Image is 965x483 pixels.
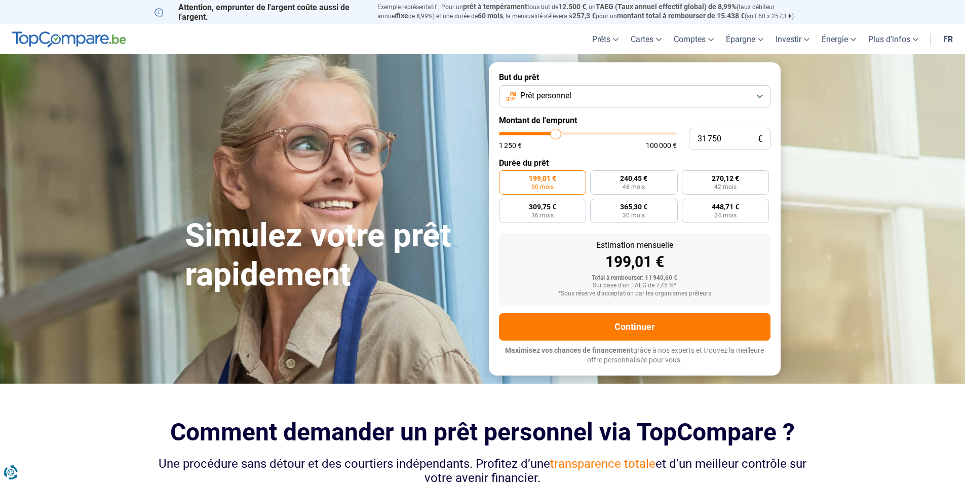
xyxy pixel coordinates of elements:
label: But du prêt [499,72,770,82]
button: Prêt personnel [499,85,770,107]
span: 60 mois [478,12,503,20]
span: TAEG (Taux annuel effectif global) de 8,99% [596,3,737,11]
span: 100 000 € [646,142,677,149]
a: fr [937,24,959,54]
span: 24 mois [714,212,737,218]
span: 36 mois [531,212,554,218]
span: 60 mois [531,184,554,190]
div: Total à rembourser: 11 940,60 € [507,275,762,282]
span: prêt à tempérament [463,3,527,11]
span: Prêt personnel [520,90,571,101]
a: Investir [769,24,816,54]
span: fixe [396,12,408,20]
label: Durée du prêt [499,158,770,168]
span: 365,30 € [620,203,647,210]
a: Plus d'infos [862,24,924,54]
a: Épargne [720,24,769,54]
span: 1 250 € [499,142,522,149]
span: transparence totale [550,457,655,471]
span: 257,3 € [572,12,596,20]
a: Cartes [625,24,668,54]
span: 12.500 € [558,3,586,11]
h1: Simulez votre prêt rapidement [185,216,477,294]
div: Sur base d'un TAEG de 7,45 %* [507,282,762,289]
div: Estimation mensuelle [507,241,762,249]
div: *Sous réserve d'acceptation par les organismes prêteurs [507,290,762,298]
span: € [758,135,762,143]
div: 199,01 € [507,254,762,270]
p: Attention, emprunter de l'argent coûte aussi de l'argent. [155,3,365,22]
a: Énergie [816,24,862,54]
span: 270,12 € [712,175,739,182]
span: Maximisez vos chances de financement [505,346,633,354]
h2: Comment demander un prêt personnel via TopCompare ? [155,418,811,446]
span: 240,45 € [620,175,647,182]
span: 448,71 € [712,203,739,210]
a: Comptes [668,24,720,54]
img: TopCompare [12,31,126,48]
label: Montant de l'emprunt [499,116,770,125]
span: 199,01 € [529,175,556,182]
span: montant total à rembourser de 15.438 € [617,12,745,20]
p: grâce à nos experts et trouvez la meilleure offre personnalisée pour vous. [499,346,770,365]
a: Prêts [586,24,625,54]
span: 309,75 € [529,203,556,210]
span: 30 mois [623,212,645,218]
span: 42 mois [714,184,737,190]
p: Exemple représentatif : Pour un tous but de , un (taux débiteur annuel de 8,99%) et une durée de ... [377,3,811,21]
span: 48 mois [623,184,645,190]
button: Continuer [499,313,770,341]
